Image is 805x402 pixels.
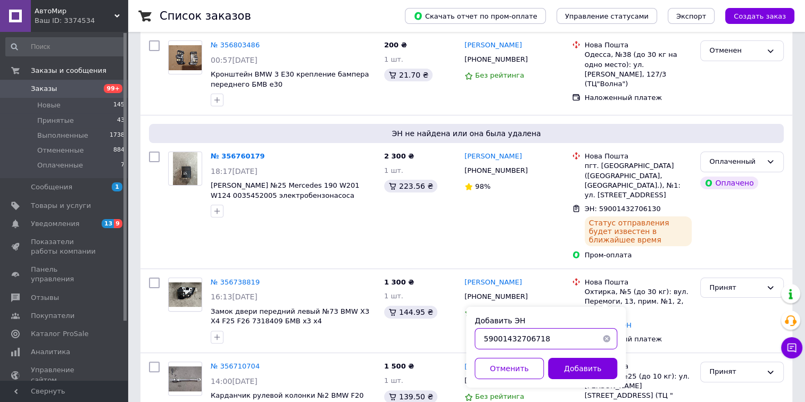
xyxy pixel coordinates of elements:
span: Экспорт [676,12,706,20]
a: Кронштейн BMW 3 E30 крепление бампера переднего БМВ е30 [211,70,369,88]
span: Показатели работы компании [31,237,98,256]
a: [PERSON_NAME] [464,152,522,162]
span: Новые [37,100,61,110]
div: Нова Пошта [585,278,692,287]
div: [PHONE_NUMBER] [462,53,530,66]
div: Наложенный платеж [585,334,692,344]
a: [PERSON_NAME] [464,362,522,372]
img: Фото товару [173,152,198,185]
span: 1 шт. [384,55,403,63]
button: Управление статусами [557,8,657,24]
a: № 356760179 [211,152,265,160]
span: 884 [113,146,125,155]
button: Отменить [475,358,544,379]
button: Очистить [596,328,617,349]
img: Фото товару [169,45,202,70]
span: Без рейтинга [475,71,524,79]
div: Пром-оплата [585,250,692,260]
div: Принят [709,282,762,294]
div: Отменен [709,45,762,56]
div: Оплачено [700,177,758,189]
span: 200 ₴ [384,41,407,49]
span: ЭН не найдена или она была удалена [153,128,779,139]
span: 13 [102,219,114,228]
span: 99+ [104,84,122,93]
div: 21.70 ₴ [384,69,433,81]
a: Замок двери передний левый №73 BMW X3 X4 F25 F26 7318409 БМВ х3 х4 [211,307,369,325]
input: Поиск [5,37,126,56]
button: Чат с покупателем [781,337,802,358]
span: Принятые [37,116,74,125]
button: Скачать отчет по пром-оплате [405,8,546,24]
span: Отмененные [37,146,84,155]
span: 2 300 ₴ [384,152,414,160]
span: 18:17[DATE] [211,167,258,175]
div: Принят [709,366,762,378]
a: [PERSON_NAME] [464,40,522,51]
button: Добавить [548,358,617,379]
span: Аналитика [31,347,70,357]
span: Покупатели [31,311,74,321]
div: 223.56 ₴ [384,180,437,192]
div: Одесса, №38 (до 30 кг на одно место): ул. [PERSON_NAME], 127/3 (ТЦ"Волна") [585,50,692,89]
div: Нова Пошта [585,362,692,371]
img: Фото товару [169,282,202,307]
span: 1 шт. [384,166,403,174]
a: Создать заказ [715,12,794,20]
span: 9 [114,219,122,228]
div: Наложенный платеж [585,93,692,103]
a: Фото товару [168,362,202,396]
span: Сообщения [31,182,72,192]
a: Фото товару [168,278,202,312]
div: пгт. [GEOGRAPHIC_DATA] ([GEOGRAPHIC_DATA], [GEOGRAPHIC_DATA].), №1: ул. [STREET_ADDRESS] [585,161,692,200]
span: Товары и услуги [31,201,91,211]
div: Статус отправления будет известен в ближайшее время [585,216,692,246]
span: 16:13[DATE] [211,292,258,301]
h1: Список заказов [160,10,251,22]
span: 14:00[DATE] [211,377,258,386]
button: Экспорт [668,8,715,24]
div: [PHONE_NUMBER] [462,374,530,388]
span: 1 500 ₴ [384,362,414,370]
span: 1 шт. [384,292,403,300]
span: Без рейтинга [475,392,524,400]
a: [PERSON_NAME] [464,278,522,288]
a: Фото товару [168,152,202,186]
span: 145 [113,100,125,110]
span: 1 [112,182,122,191]
span: 7 [121,161,125,170]
span: Заказы [31,84,57,94]
span: Оплаченные [37,161,83,170]
span: 1 шт. [384,376,403,384]
div: Нова Пошта [585,40,692,50]
span: 00:57[DATE] [211,56,258,64]
img: Фото товару [169,366,202,391]
a: № 356803486 [211,41,260,49]
span: ЭН: 59001432706130 [585,205,661,213]
a: № 356738819 [211,278,260,286]
div: Оплаченный [709,156,762,167]
span: Каталог ProSale [31,329,88,339]
a: Фото товару [168,40,202,74]
span: Панель управления [31,265,98,284]
span: Уведомления [31,219,79,229]
div: [PHONE_NUMBER] [462,164,530,178]
span: 1738 [110,131,125,140]
div: [PHONE_NUMBER] [462,290,530,304]
span: Выполненные [37,131,88,140]
span: Скачать отчет по пром-оплате [413,11,537,21]
span: Управление сайтом [31,365,98,384]
span: Отзывы [31,293,59,303]
span: 98% [475,182,491,190]
span: Заказы и сообщения [31,66,106,76]
label: Добавить ЭН [475,316,525,325]
div: Ваш ID: 3374534 [35,16,128,26]
span: Управление статусами [565,12,649,20]
button: Создать заказ [725,8,794,24]
span: 43 [117,116,125,125]
a: [PERSON_NAME] №25 Mercedes 190 W201 W124 0035452005 электробензонасоса насоса помпы Mercedes-Benz [211,181,360,209]
span: Создать заказ [734,12,786,20]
